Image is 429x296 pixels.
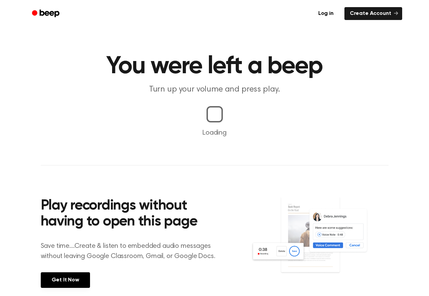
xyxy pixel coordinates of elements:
a: Log in [311,6,340,21]
h1: You were left a beep [41,54,389,79]
a: Beep [27,7,66,20]
a: Get It Now [41,272,90,288]
p: Save time....Create & listen to embedded audio messages without leaving Google Classroom, Gmail, ... [41,241,224,261]
p: Loading [8,128,421,138]
img: Voice Comments on Docs and Recording Widget [251,196,388,287]
a: Create Account [344,7,402,20]
p: Turn up your volume and press play. [84,84,345,95]
h2: Play recordings without having to open this page [41,198,224,230]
